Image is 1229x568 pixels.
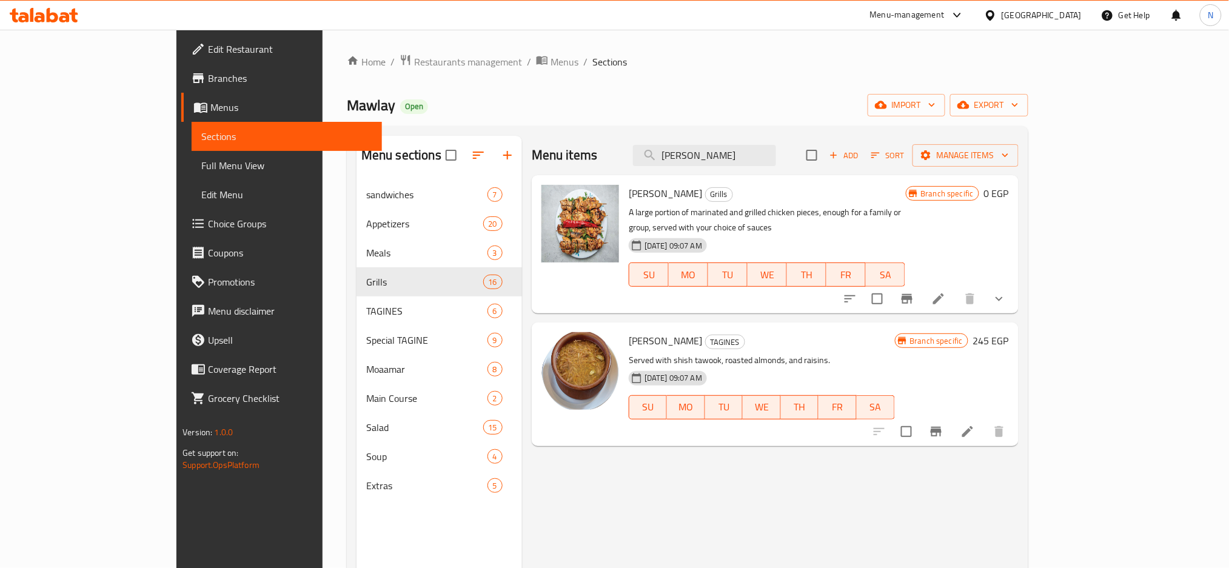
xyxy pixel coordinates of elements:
[366,333,487,347] span: Special TAGINE
[905,335,968,347] span: Branch specific
[484,422,502,433] span: 15
[208,246,372,260] span: Coupons
[487,362,503,376] div: items
[208,42,372,56] span: Edit Restaurant
[913,144,1019,167] button: Manage items
[400,99,428,114] div: Open
[706,335,745,349] span: TAGINES
[181,384,382,413] a: Grocery Checklist
[181,355,382,384] a: Coverage Report
[705,187,733,202] div: Grills
[633,145,776,166] input: search
[366,187,487,202] span: sandwiches
[713,266,743,284] span: TU
[892,284,922,313] button: Branch-specific-item
[629,395,667,419] button: SU
[183,457,260,473] a: Support.OpsPlatform
[208,71,372,85] span: Branches
[960,98,1019,113] span: export
[1208,8,1213,22] span: N
[357,413,522,442] div: Salad15
[781,395,819,419] button: TH
[210,100,372,115] span: Menus
[748,398,776,416] span: WE
[357,175,522,505] nav: Menu sections
[181,64,382,93] a: Branches
[487,478,503,493] div: items
[831,266,861,284] span: FR
[488,364,502,375] span: 8
[366,449,487,464] span: Soup
[634,266,664,284] span: SU
[868,146,908,165] button: Sort
[181,326,382,355] a: Upsell
[634,398,662,416] span: SU
[922,417,951,446] button: Branch-specific-item
[828,149,860,162] span: Add
[865,286,890,312] span: Select to update
[922,148,1009,163] span: Manage items
[208,304,372,318] span: Menu disclaimer
[862,398,890,416] span: SA
[483,420,503,435] div: items
[483,216,503,231] div: items
[488,480,502,492] span: 5
[669,262,708,287] button: MO
[181,209,382,238] a: Choice Groups
[674,266,703,284] span: MO
[400,101,428,112] span: Open
[201,187,372,202] span: Edit Menu
[488,247,502,259] span: 3
[357,267,522,296] div: Grills16
[438,142,464,168] span: Select all sections
[181,93,382,122] a: Menus
[357,296,522,326] div: TAGINES6
[743,395,781,419] button: WE
[894,419,919,444] span: Select to update
[366,216,483,231] span: Appetizers
[208,362,372,376] span: Coverage Report
[487,246,503,260] div: items
[536,54,578,70] a: Menus
[487,449,503,464] div: items
[366,275,483,289] span: Grills
[487,333,503,347] div: items
[532,146,598,164] h2: Menu items
[863,146,913,165] span: Sort items
[672,398,700,416] span: MO
[366,391,487,406] span: Main Course
[960,424,975,439] a: Edit menu item
[551,55,578,69] span: Menus
[629,205,906,235] p: A large portion of marinated and grilled chicken pieces, enough for a family or group, served wit...
[992,292,1006,306] svg: Show Choices
[871,149,905,162] span: Sort
[488,335,502,346] span: 9
[208,216,372,231] span: Choice Groups
[956,284,985,313] button: delete
[183,424,212,440] span: Version:
[787,262,826,287] button: TH
[629,262,669,287] button: SU
[706,187,732,201] span: Grills
[950,94,1028,116] button: export
[181,35,382,64] a: Edit Restaurant
[836,284,865,313] button: sort-choices
[710,398,738,416] span: TU
[583,55,588,69] li: /
[390,55,395,69] li: /
[208,333,372,347] span: Upsell
[786,398,814,416] span: TH
[361,146,441,164] h2: Menu sections
[366,362,487,376] div: Moaamar
[201,158,372,173] span: Full Menu View
[181,267,382,296] a: Promotions
[366,304,487,318] span: TAGINES
[366,246,487,260] span: Meals
[825,146,863,165] span: Add item
[708,262,748,287] button: TU
[181,238,382,267] a: Coupons
[1002,8,1082,22] div: [GEOGRAPHIC_DATA]
[366,420,483,435] div: Salad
